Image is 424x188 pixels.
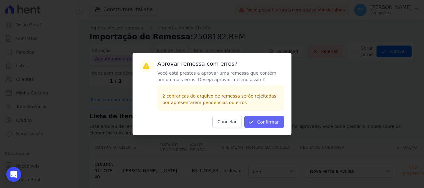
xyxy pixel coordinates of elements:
[6,167,21,182] div: Open Intercom Messenger
[162,93,279,106] p: 2 cobranças do arquivo de remessa serão rejeitadas por apresentarem pendências ou erros
[157,60,284,68] h3: Aprovar remessa com erros?
[212,116,242,128] button: Cancelar
[244,116,284,128] button: Confirmar
[157,70,284,83] p: Você está prestes a aprovar uma remessa que contém um ou mais erros. Deseja aprovar mesmo assim?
